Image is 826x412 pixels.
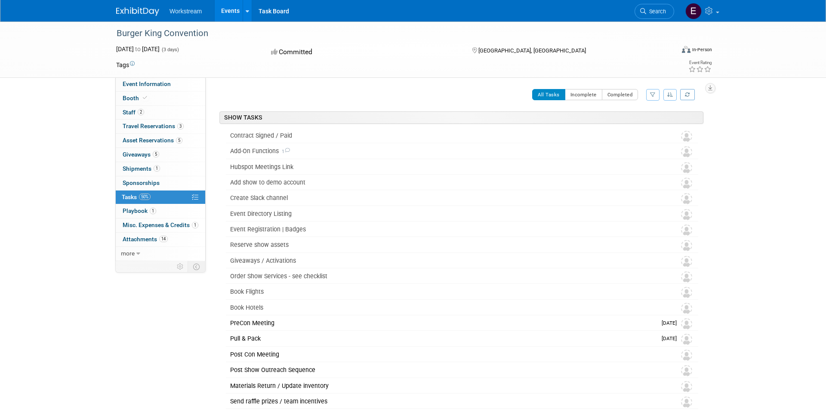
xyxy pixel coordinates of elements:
[226,253,664,268] div: Giveaways / Activations
[681,271,692,283] img: Unassigned
[681,209,692,220] img: Unassigned
[681,365,692,376] img: Unassigned
[176,137,182,144] span: 5
[681,397,692,408] img: Unassigned
[681,131,692,142] img: Unassigned
[219,111,703,124] div: SHOW TASKS
[226,378,664,393] div: Materials Return / Update inventory
[116,176,205,190] a: Sponsorships
[682,46,690,53] img: Format-Inperson.png
[139,194,151,200] span: 50%
[681,287,692,298] img: Unassigned
[116,134,205,148] a: Asset Reservations5
[279,149,290,154] span: 1
[681,303,692,314] img: Unassigned
[226,316,656,330] div: PreCon Meeting
[646,8,666,15] span: Search
[623,45,712,58] div: Event Format
[226,284,664,299] div: Book Flights
[192,222,198,228] span: 1
[681,256,692,267] img: Unassigned
[116,106,205,120] a: Staff2
[116,7,159,16] img: ExhibitDay
[123,137,182,144] span: Asset Reservations
[173,261,188,272] td: Personalize Event Tab Strip
[116,92,205,105] a: Booth
[680,89,695,100] a: Refresh
[122,194,151,200] span: Tasks
[123,179,160,186] span: Sponsorships
[116,233,205,246] a: Attachments14
[532,89,565,100] button: All Tasks
[635,4,674,19] a: Search
[226,347,664,362] div: Post Con Meeting
[226,269,664,283] div: Order Show Services - see checklist
[602,89,638,100] button: Completed
[226,175,664,190] div: Add show to demo account
[116,204,205,218] a: Playbook1
[681,381,692,392] img: Unassigned
[116,77,205,91] a: Event Information
[116,120,205,133] a: Travel Reservations3
[150,208,156,214] span: 1
[121,250,135,257] span: more
[188,261,206,272] td: Toggle Event Tabs
[681,224,692,236] img: Unassigned
[116,218,205,232] a: Misc. Expenses & Credits1
[123,123,184,129] span: Travel Reservations
[226,144,664,158] div: Add-On Functions
[681,146,692,157] img: Unassigned
[226,237,664,252] div: Reserve show assets
[138,109,144,115] span: 2
[681,240,692,251] img: Unassigned
[681,193,692,204] img: Unassigned
[116,191,205,204] a: Tasks50%
[681,334,692,345] img: Unassigned
[177,123,184,129] span: 3
[685,3,702,19] img: Ellie Mirman
[154,165,160,172] span: 1
[226,128,664,143] div: Contract Signed / Paid
[681,350,692,361] img: Unassigned
[681,178,692,189] img: Unassigned
[123,80,171,87] span: Event Information
[161,47,179,52] span: (3 days)
[123,151,159,158] span: Giveaways
[478,47,586,54] span: [GEOGRAPHIC_DATA], [GEOGRAPHIC_DATA]
[123,109,144,116] span: Staff
[226,206,664,221] div: Event Directory Listing
[123,207,156,214] span: Playbook
[692,46,712,53] div: In-Person
[153,151,159,157] span: 5
[114,26,661,41] div: Burger King Convention
[116,247,205,261] a: more
[681,162,692,173] img: Unassigned
[159,236,168,242] span: 14
[116,61,135,69] td: Tags
[123,165,160,172] span: Shipments
[268,45,459,60] div: Committed
[123,236,168,243] span: Attachments
[116,162,205,176] a: Shipments1
[116,46,160,52] span: [DATE] [DATE]
[170,8,202,15] span: Workstream
[662,320,681,326] span: [DATE]
[226,331,656,346] div: Pull & Pack
[116,148,205,162] a: Giveaways5
[226,222,664,237] div: Event Registration | Badges
[662,335,681,341] span: [DATE]
[226,300,664,315] div: Book Hotels
[123,221,198,228] span: Misc. Expenses & Credits
[226,363,664,377] div: Post Show Outreach Sequence
[123,95,149,101] span: Booth
[688,61,712,65] div: Event Rating
[143,95,147,100] i: Booth reservation complete
[681,318,692,329] img: Unassigned
[565,89,602,100] button: Incomplete
[226,191,664,205] div: Create Slack channel
[134,46,142,52] span: to
[226,160,664,174] div: Hubspot Meetings Link
[226,394,664,409] div: Send raffle prizes / team incentives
